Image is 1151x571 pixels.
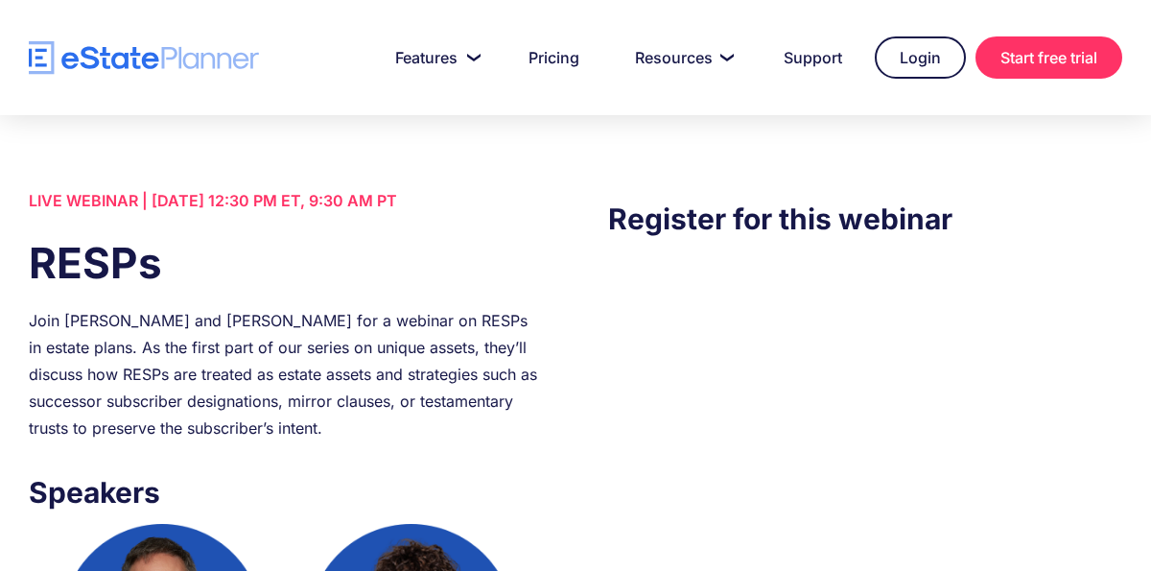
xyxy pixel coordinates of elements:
a: Features [372,38,496,77]
a: Pricing [505,38,602,77]
iframe: Form 0 [608,279,1122,423]
h1: RESPs [29,233,543,293]
a: home [29,41,259,75]
a: Support [761,38,865,77]
h3: Speakers [29,470,543,514]
a: Start free trial [975,36,1122,79]
a: Login [875,36,966,79]
h3: Register for this webinar [608,197,1122,241]
div: LIVE WEBINAR | [DATE] 12:30 PM ET, 9:30 AM PT [29,187,543,214]
a: Resources [612,38,751,77]
div: Join [PERSON_NAME] and [PERSON_NAME] for a webinar on RESPs in estate plans. As the first part of... [29,307,543,441]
